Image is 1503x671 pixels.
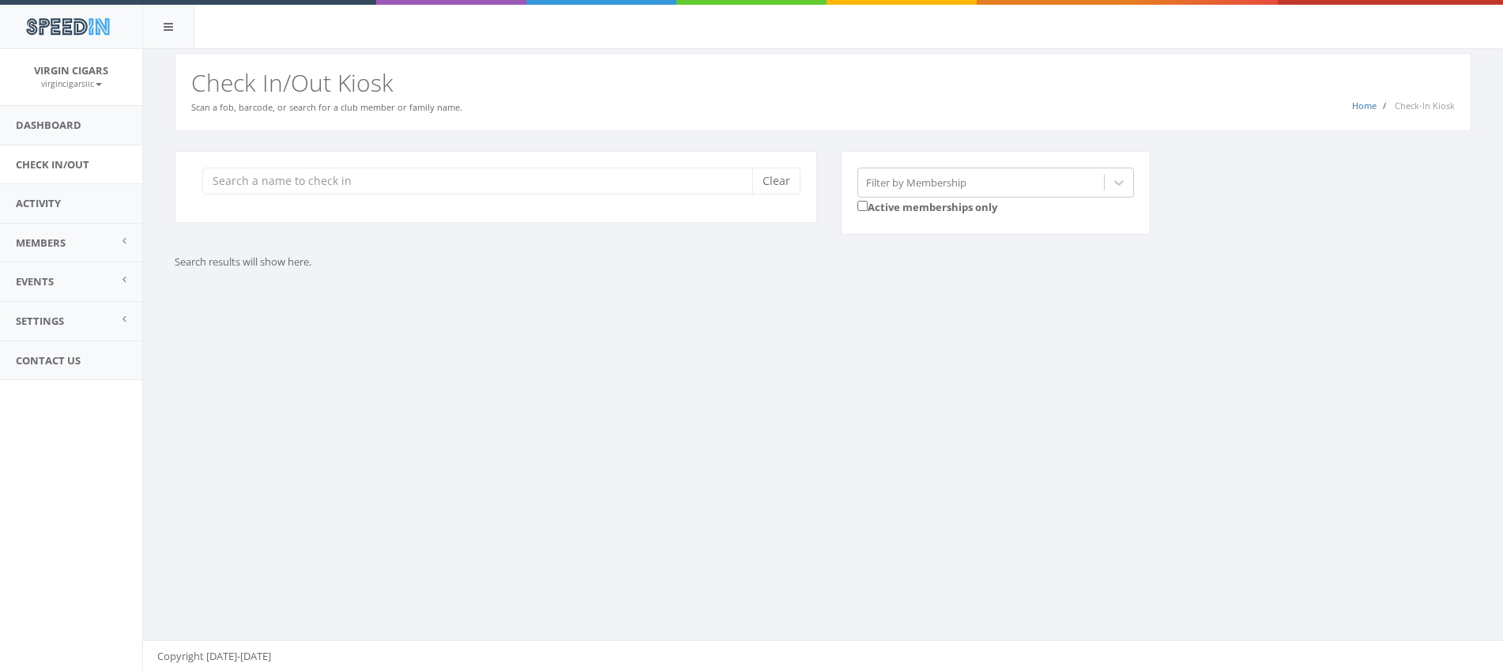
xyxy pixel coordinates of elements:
img: speedin_logo.png [18,12,117,41]
h2: Check In/Out Kiosk [191,70,1455,96]
span: Check-In Kiosk [1395,100,1455,111]
button: Clear [752,168,800,194]
a: virgincigarsllc [41,76,102,90]
small: Scan a fob, barcode, or search for a club member or family name. [191,101,462,113]
input: Active memberships only [857,201,868,211]
label: Active memberships only [857,198,997,215]
a: Home [1352,100,1377,111]
span: Events [16,274,54,288]
span: Members [16,236,66,250]
span: Virgin Cigars [34,63,108,77]
input: Search a name to check in [202,168,764,194]
span: Settings [16,314,64,328]
div: Filter by Membership [866,175,966,190]
small: virgincigarsllc [41,78,102,89]
p: Search results will show here. [175,254,910,270]
span: Contact Us [16,353,81,368]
